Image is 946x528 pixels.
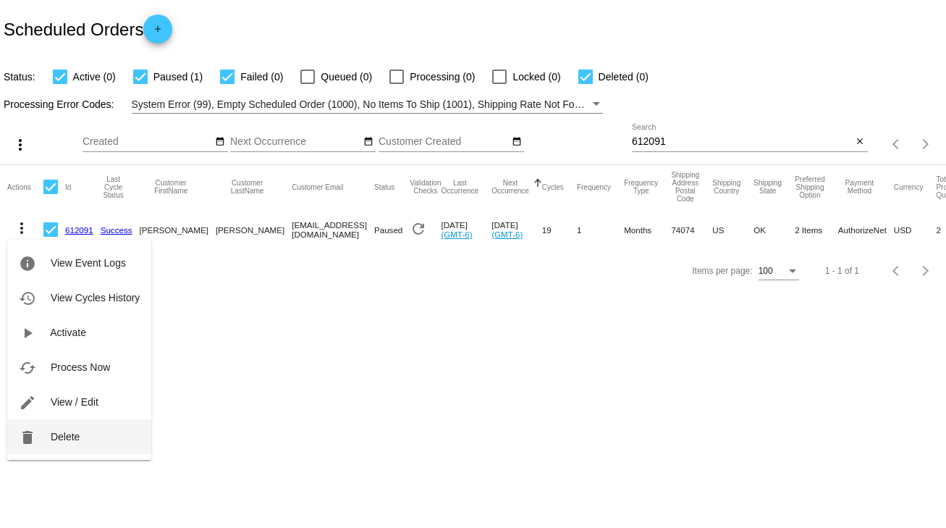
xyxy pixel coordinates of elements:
[51,257,126,269] span: View Event Logs
[19,255,36,272] mat-icon: info
[51,431,80,443] span: Delete
[51,396,98,408] span: View / Edit
[19,429,36,446] mat-icon: delete
[19,394,36,411] mat-icon: edit
[50,327,86,338] span: Activate
[19,290,36,307] mat-icon: history
[51,361,110,373] span: Process Now
[19,359,36,377] mat-icon: cached
[19,324,36,342] mat-icon: play_arrow
[51,292,140,303] span: View Cycles History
